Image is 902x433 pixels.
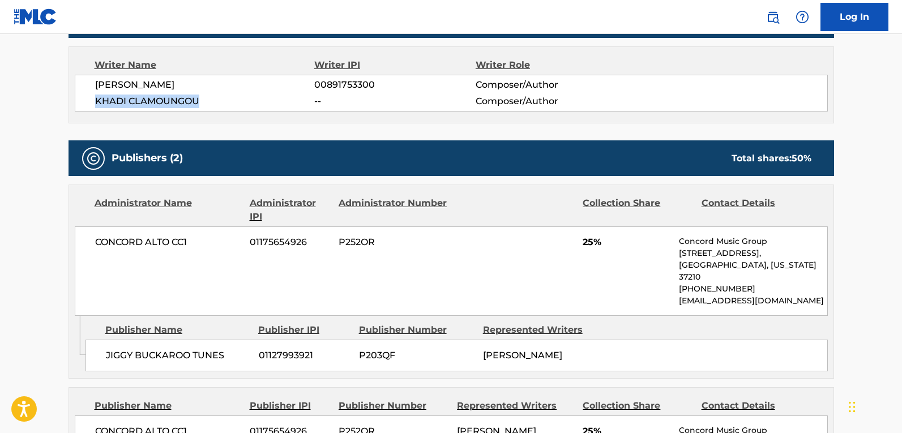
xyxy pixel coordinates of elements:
[583,235,670,249] span: 25%
[679,247,827,259] p: [STREET_ADDRESS],
[95,235,242,249] span: CONCORD ALTO CC1
[476,58,622,72] div: Writer Role
[849,390,856,424] div: Drag
[359,323,474,337] div: Publisher Number
[702,399,811,413] div: Contact Details
[732,152,811,165] div: Total shares:
[679,259,827,283] p: [GEOGRAPHIC_DATA], [US_STATE] 37210
[820,3,888,31] a: Log In
[250,196,330,224] div: Administrator IPI
[796,10,809,24] img: help
[339,196,448,224] div: Administrator Number
[250,235,330,249] span: 01175654926
[483,323,599,337] div: Represented Writers
[314,58,476,72] div: Writer IPI
[339,399,448,413] div: Publisher Number
[476,95,622,108] span: Composer/Author
[476,78,622,92] span: Composer/Author
[106,349,250,362] span: JIGGY BUCKAROO TUNES
[259,349,350,362] span: 01127993921
[679,295,827,307] p: [EMAIL_ADDRESS][DOMAIN_NAME]
[314,78,475,92] span: 00891753300
[14,8,57,25] img: MLC Logo
[679,235,827,247] p: Concord Music Group
[314,95,475,108] span: --
[845,379,902,433] iframe: Chat Widget
[95,58,315,72] div: Writer Name
[457,399,574,413] div: Represented Writers
[792,153,811,164] span: 50 %
[583,196,692,224] div: Collection Share
[95,196,241,224] div: Administrator Name
[258,323,350,337] div: Publisher IPI
[95,95,315,108] span: KHADI CLAMOUNGOU
[762,6,784,28] a: Public Search
[791,6,814,28] div: Help
[702,196,811,224] div: Contact Details
[112,152,183,165] h5: Publishers (2)
[583,399,692,413] div: Collection Share
[339,235,448,249] span: P252OR
[250,399,330,413] div: Publisher IPI
[87,152,100,165] img: Publishers
[105,323,250,337] div: Publisher Name
[483,350,562,361] span: [PERSON_NAME]
[95,399,241,413] div: Publisher Name
[679,283,827,295] p: [PHONE_NUMBER]
[95,78,315,92] span: [PERSON_NAME]
[766,10,780,24] img: search
[359,349,474,362] span: P203QF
